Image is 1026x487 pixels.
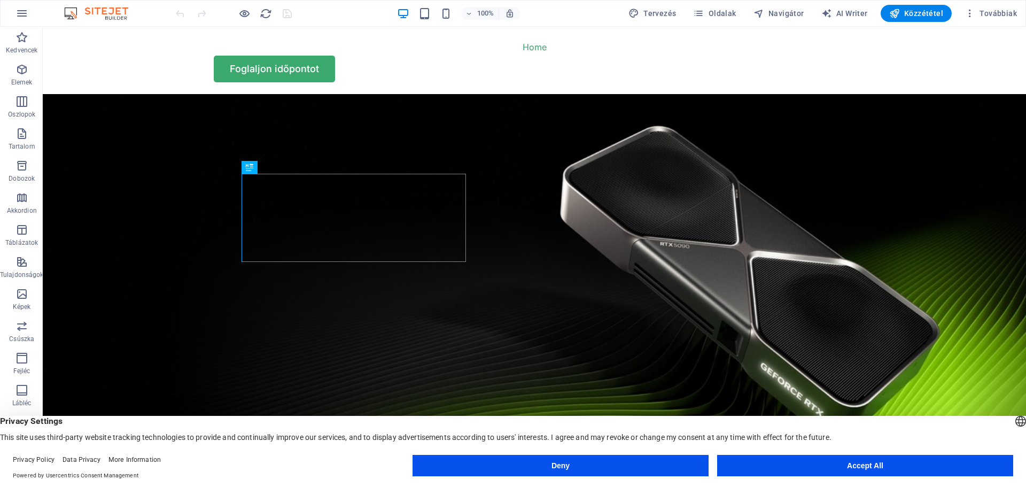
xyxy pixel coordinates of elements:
[753,8,804,19] span: Navigátor
[624,5,681,22] div: Tervezés (Ctrl+Alt+Y)
[965,8,1017,19] span: Továbbiak
[7,206,37,215] p: Akkordion
[624,5,681,22] button: Tervezés
[13,303,31,311] p: Képek
[817,5,872,22] button: AI Writer
[11,78,33,87] p: Elemek
[505,9,515,18] i: Átméretezés esetén automatikusan beállítja a nagyítási szintet a választott eszköznek megfelelően.
[749,5,809,22] button: Navigátor
[477,7,494,20] h6: 100%
[889,8,943,19] span: Közzététel
[259,7,272,20] button: reload
[821,8,868,19] span: AI Writer
[260,7,272,20] i: Weboldal újratöltése
[689,5,740,22] button: Oldalak
[628,8,677,19] span: Tervezés
[9,142,35,151] p: Tartalom
[9,335,34,343] p: Csúszka
[5,238,38,247] p: Táblázatok
[238,7,251,20] button: Kattintson ide az előnézeti módból való kilépéshez és a szerkesztés folytatásához
[461,7,499,20] button: 100%
[13,367,30,375] p: Fejléc
[9,174,35,183] p: Dobozok
[12,399,32,407] p: Lábléc
[960,5,1021,22] button: Továbbiak
[881,5,952,22] button: Közzététel
[8,110,35,119] p: Oszlopok
[6,46,37,55] p: Kedvencek
[61,7,142,20] img: Editor Logo
[693,8,736,19] span: Oldalak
